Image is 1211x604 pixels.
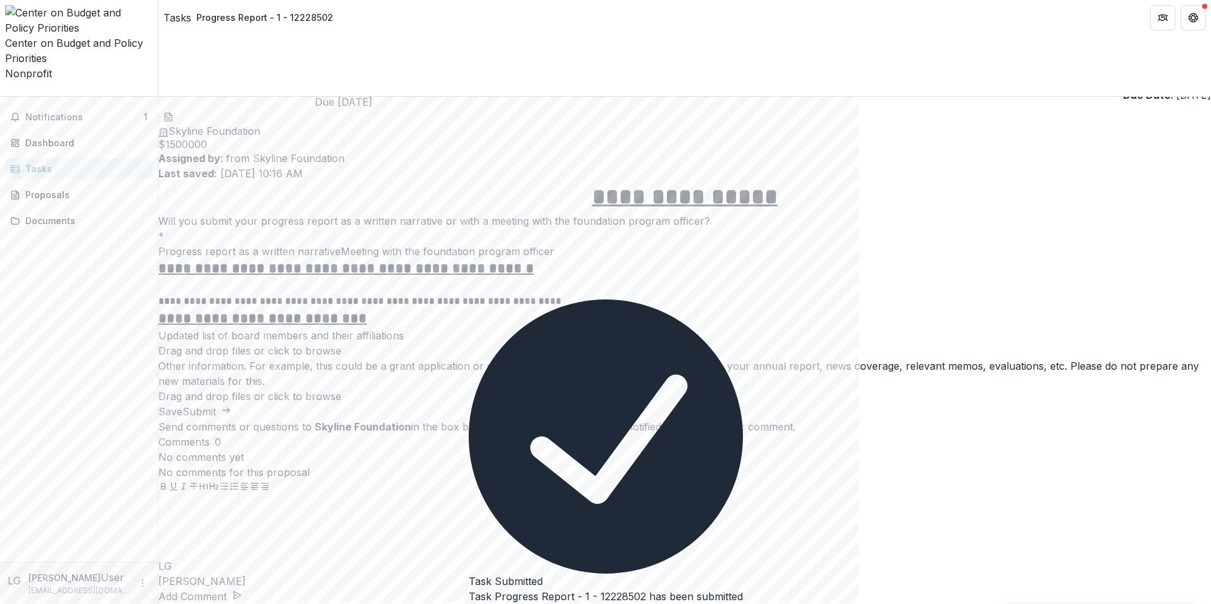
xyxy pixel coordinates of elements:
[158,419,1211,434] div: Send comments or questions to in the box below. will be notified via email of your comment.
[158,589,242,604] button: Add Comment
[25,136,143,149] div: Dashboard
[5,132,153,153] a: Dashboard
[158,404,182,419] button: Save
[215,436,221,448] span: 0
[260,480,270,495] button: Align Right
[5,67,52,80] span: Nonprofit
[5,158,153,179] a: Tasks
[163,10,191,25] a: Tasks
[158,450,1211,465] p: No comments yet
[341,245,554,258] span: Meeting with the foundation program officer
[158,558,1211,574] div: Lindsay Garland
[229,480,239,495] button: Ordered List
[179,480,189,495] button: Italicize
[1150,5,1176,30] button: Partners
[158,245,341,258] span: Progress report as a written narrative
[1123,89,1170,101] strong: Due Date
[168,125,260,137] span: Skyline Foundation
[163,108,174,123] button: download-word-button
[158,465,1211,480] p: No comments for this proposal
[25,112,144,123] span: Notifications
[158,166,1211,181] p: [DATE] 10:16 AM
[158,213,1211,229] p: Will you submit your progress report as a written narrative or with a meeting with the foundation...
[144,111,148,122] span: 1
[268,344,341,357] span: click to browse
[268,390,341,403] span: click to browse
[315,96,372,108] span: Due [DATE]
[101,570,124,585] p: User
[25,214,143,227] div: Documents
[158,328,1211,343] p: Updated list of board members and their affiliations
[158,389,341,404] p: Drag and drop files or
[29,571,101,584] p: [PERSON_NAME]
[158,152,220,165] strong: Assigned by
[497,420,593,433] strong: Skyline Foundation
[158,434,210,450] h2: Comments
[29,585,130,596] p: [EMAIL_ADDRESS][DOMAIN_NAME]
[158,343,341,358] p: Drag and drop files or
[182,404,231,419] button: Submit
[158,139,1211,151] span: $ 1500000
[199,480,209,495] button: Heading 1
[239,480,250,495] button: Align Left
[168,480,179,495] button: Underline
[5,35,153,66] div: Center on Budget and Policy Priorities
[250,480,260,495] button: Align Center
[315,420,411,433] strong: Skyline Foundation
[163,8,338,27] nav: breadcrumb
[8,573,23,588] div: Lindsay Garland
[158,574,1211,589] p: [PERSON_NAME]
[25,188,143,201] div: Proposals
[158,480,168,495] button: Bold
[135,576,150,591] button: More
[219,480,229,495] button: Bullet List
[1181,5,1206,30] button: Get Help
[5,184,153,205] a: Proposals
[5,107,153,127] button: Notifications1
[5,5,153,35] img: Center on Budget and Policy Priorities
[158,167,217,180] strong: Last saved:
[158,358,1211,389] p: Other information. For example, this could be a grant application or concept paper you prepared f...
[5,210,153,231] a: Documents
[25,162,143,175] div: Tasks
[189,480,199,495] button: Strike
[196,11,333,24] div: Progress Report - 1 - 12228502
[209,480,219,495] button: Heading 2
[158,151,1211,166] p: : from Skyline Foundation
